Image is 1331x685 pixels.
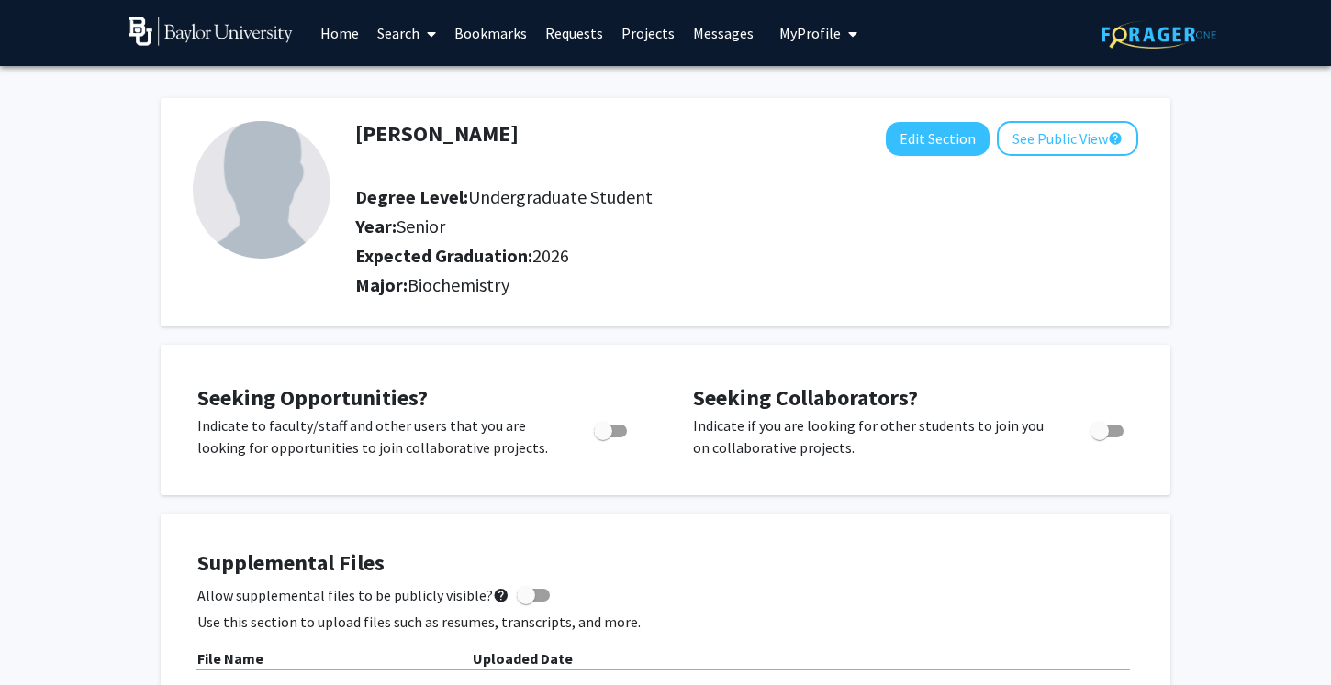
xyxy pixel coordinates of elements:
iframe: Chat [14,602,78,671]
span: Allow supplemental files to be publicly visible? [197,584,509,606]
mat-icon: help [1108,127,1123,149]
a: Search [368,1,445,65]
a: Projects [612,1,684,65]
span: My Profile [779,24,841,42]
span: Seeking Opportunities? [197,383,428,412]
b: Uploaded Date [473,649,573,668]
a: Home [311,1,368,65]
h4: Supplemental Files [197,550,1134,577]
span: 2026 [532,244,569,267]
h2: Year: [355,215,1012,238]
b: File Name [197,649,263,668]
button: See Public View [997,121,1138,156]
p: Use this section to upload files such as resumes, transcripts, and more. [197,611,1134,633]
a: Messages [684,1,763,65]
p: Indicate if you are looking for other students to join you on collaborative projects. [693,414,1056,459]
a: Bookmarks [445,1,536,65]
img: ForagerOne Logo [1102,20,1216,49]
h1: [PERSON_NAME] [355,121,519,148]
span: Seeking Collaborators? [693,383,918,412]
h2: Major: [355,274,1138,296]
span: Senior [397,215,445,238]
div: Toggle [1083,414,1134,442]
h2: Degree Level: [355,186,1012,208]
button: Edit Section [886,122,990,156]
p: Indicate to faculty/staff and other users that you are looking for opportunities to join collabor... [197,414,559,459]
img: Profile Picture [193,121,330,259]
div: Toggle [587,414,637,442]
span: Undergraduate Student [468,185,653,208]
span: Biochemistry [408,273,509,296]
h2: Expected Graduation: [355,245,1012,267]
img: Baylor University Logo [129,17,293,46]
mat-icon: help [493,584,509,606]
a: Requests [536,1,612,65]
